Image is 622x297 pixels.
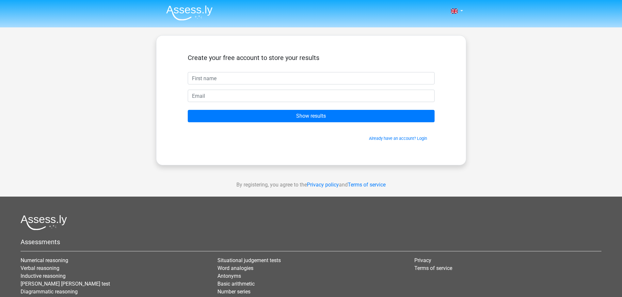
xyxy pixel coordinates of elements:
[217,273,241,279] a: Antonyms
[307,182,339,188] a: Privacy policy
[217,257,281,263] a: Situational judgement tests
[217,281,255,287] a: Basic arithmetic
[414,257,431,263] a: Privacy
[188,54,435,62] h5: Create your free account to store your results
[188,110,435,122] input: Show results
[217,289,250,295] a: Number series
[414,265,452,271] a: Terms of service
[21,238,601,246] h5: Assessments
[188,72,435,84] input: First name
[21,281,110,287] a: [PERSON_NAME] [PERSON_NAME] test
[21,273,66,279] a: Inductive reasoning
[348,182,386,188] a: Terms of service
[217,265,253,271] a: Word analogies
[369,136,427,141] a: Already have an account? Login
[21,215,67,230] img: Assessly logo
[21,265,59,271] a: Verbal reasoning
[21,257,68,263] a: Numerical reasoning
[166,5,213,21] img: Assessly
[188,90,435,102] input: Email
[21,289,78,295] a: Diagrammatic reasoning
